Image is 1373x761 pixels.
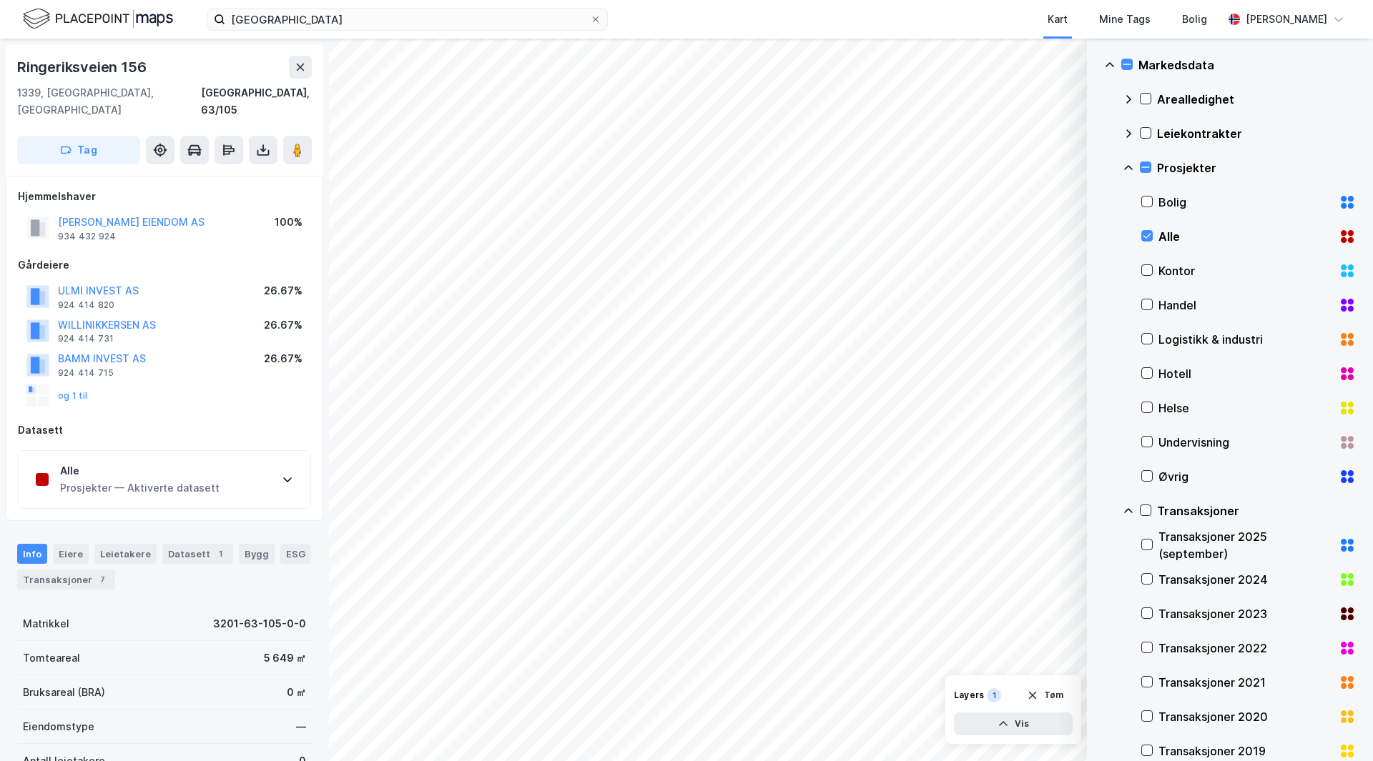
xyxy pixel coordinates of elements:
[1158,468,1333,485] div: Øvrig
[23,615,69,632] div: Matrikkel
[1158,262,1333,279] div: Kontor
[1138,56,1356,74] div: Markedsdata
[94,544,157,564] div: Leietakere
[239,544,275,564] div: Bygg
[18,422,311,439] div: Datasett
[287,684,306,701] div: 0 ㎡
[954,712,1073,735] button: Vis
[1048,11,1068,28] div: Kart
[1158,194,1333,211] div: Bolig
[1018,684,1073,707] button: Tøm
[95,572,109,587] div: 7
[18,188,311,205] div: Hjemmelshaver
[225,9,590,30] input: Søk på adresse, matrikkel, gårdeiere, leietakere eller personer
[1158,434,1333,451] div: Undervisning
[1157,159,1356,176] div: Prosjekter
[264,350,302,367] div: 26.67%
[58,231,116,242] div: 934 432 924
[1158,742,1333,760] div: Transaksjoner 2019
[17,56,149,79] div: Ringeriksveien 156
[296,718,306,735] div: —
[23,650,80,667] div: Tomteareal
[1157,502,1356,519] div: Transaksjoner
[17,136,140,164] button: Tag
[1158,708,1333,725] div: Transaksjoner 2020
[213,547,227,561] div: 1
[162,544,233,564] div: Datasett
[60,462,220,479] div: Alle
[1301,692,1373,761] iframe: Chat Widget
[1158,571,1333,588] div: Transaksjoner 2024
[1158,528,1333,562] div: Transaksjoner 2025 (september)
[1158,365,1333,382] div: Hotell
[1158,605,1333,622] div: Transaksjoner 2023
[1099,11,1151,28] div: Mine Tags
[1158,399,1333,417] div: Helse
[1157,91,1356,108] div: Arealledighet
[17,84,201,119] div: 1339, [GEOGRAPHIC_DATA], [GEOGRAPHIC_DATA]
[1246,11,1327,28] div: [PERSON_NAME]
[1158,228,1333,245] div: Alle
[58,333,114,344] div: 924 414 731
[1182,11,1207,28] div: Bolig
[275,214,302,231] div: 100%
[213,615,306,632] div: 3201-63-105-0-0
[58,367,114,379] div: 924 414 715
[18,257,311,274] div: Gårdeiere
[17,544,47,564] div: Info
[264,650,306,667] div: 5 649 ㎡
[201,84,312,119] div: [GEOGRAPHIC_DATA], 63/105
[23,6,173,31] img: logo.f888ab2527a4732fd821a326f86c7f29.svg
[1158,297,1333,314] div: Handel
[53,544,89,564] div: Eiere
[1157,125,1356,142] div: Leiekontrakter
[954,690,984,701] div: Layers
[23,684,105,701] div: Bruksareal (BRA)
[264,317,302,334] div: 26.67%
[280,544,311,564] div: ESG
[1158,640,1333,657] div: Transaksjoner 2022
[58,299,114,311] div: 924 414 820
[23,718,94,735] div: Eiendomstype
[60,479,220,497] div: Prosjekter — Aktiverte datasett
[1158,331,1333,348] div: Logistikk & industri
[1158,674,1333,691] div: Transaksjoner 2021
[17,569,115,590] div: Transaksjoner
[987,688,1001,702] div: 1
[264,282,302,299] div: 26.67%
